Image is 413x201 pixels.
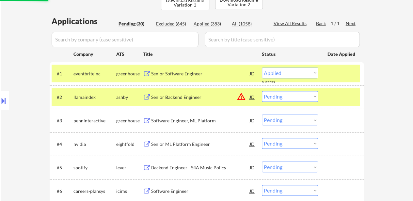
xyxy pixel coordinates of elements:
[262,48,318,60] div: Status
[116,94,143,100] div: ashby
[232,21,264,27] div: All (1058)
[327,51,356,57] div: Date Applied
[249,68,256,79] div: JD
[116,164,143,171] div: lever
[346,20,356,27] div: Next
[151,188,250,194] div: Software Engineer
[151,70,250,77] div: Senior Software Engineer
[73,164,116,171] div: spotify
[249,91,256,103] div: JD
[52,32,199,47] input: Search by company (case sensitive)
[194,21,226,27] div: Applied (383)
[57,188,68,194] div: #6
[274,20,309,27] div: View All Results
[151,141,250,147] div: Senior ML Platform Engineer
[116,141,143,147] div: eightfold
[249,162,256,173] div: JD
[262,79,288,85] div: success
[205,32,360,47] input: Search by title (case sensitive)
[143,51,256,57] div: Title
[316,20,326,27] div: Back
[249,185,256,197] div: JD
[151,94,250,100] div: Senior Backend Engineer
[116,117,143,124] div: greenhouse
[116,70,143,77] div: greenhouse
[151,164,250,171] div: Backend Engineer - S4A Music Policy
[156,21,189,27] div: Excluded (645)
[249,138,256,150] div: JD
[52,17,116,25] div: Applications
[237,92,246,101] button: warning_amber
[151,117,250,124] div: Software Engineer, ML Platform
[249,115,256,126] div: JD
[116,51,143,57] div: ATS
[331,20,346,27] div: 1 / 1
[73,188,116,194] div: careers-plansys
[119,21,151,27] div: Pending (30)
[116,188,143,194] div: icims
[57,164,68,171] div: #5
